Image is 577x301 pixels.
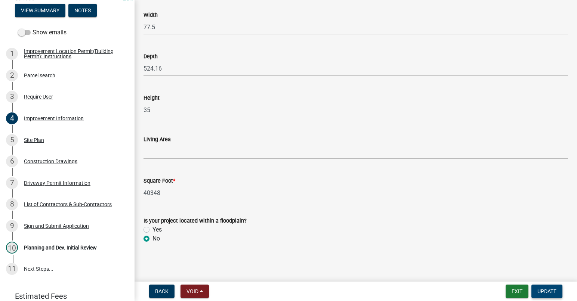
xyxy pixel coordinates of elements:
[15,8,65,14] wm-modal-confirm: Summary
[186,288,198,294] span: Void
[24,137,44,143] div: Site Plan
[6,112,18,124] div: 4
[6,48,18,60] div: 1
[6,134,18,146] div: 5
[152,234,160,243] label: No
[24,245,97,250] div: Planning and Dev. Initial Review
[24,94,53,99] div: Require User
[144,13,158,18] label: Width
[144,137,171,142] label: Living Area
[144,218,247,224] label: Is your project located within a floodplain?
[24,202,112,207] div: List of Contractors & Sub-Contractors
[15,4,65,17] button: View Summary
[18,28,67,37] label: Show emails
[6,220,18,232] div: 9
[24,116,84,121] div: Improvement Information
[144,179,175,184] label: Square Foot
[6,263,18,275] div: 11
[144,54,158,59] label: Depth
[531,285,562,298] button: Update
[6,155,18,167] div: 6
[180,285,209,298] button: Void
[24,180,90,186] div: Driveway Permit Information
[24,159,77,164] div: Construction Drawings
[152,225,162,234] label: Yes
[144,96,160,101] label: Height
[6,69,18,81] div: 2
[24,73,55,78] div: Parcel search
[155,288,169,294] span: Back
[6,198,18,210] div: 8
[68,8,97,14] wm-modal-confirm: Notes
[24,49,123,59] div: Improvement Location Permit(Building Permit): Instructions
[6,91,18,103] div: 3
[506,285,528,298] button: Exit
[24,223,89,229] div: Sign and Submit Application
[68,4,97,17] button: Notes
[6,242,18,254] div: 10
[6,177,18,189] div: 7
[149,285,175,298] button: Back
[537,288,556,294] span: Update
